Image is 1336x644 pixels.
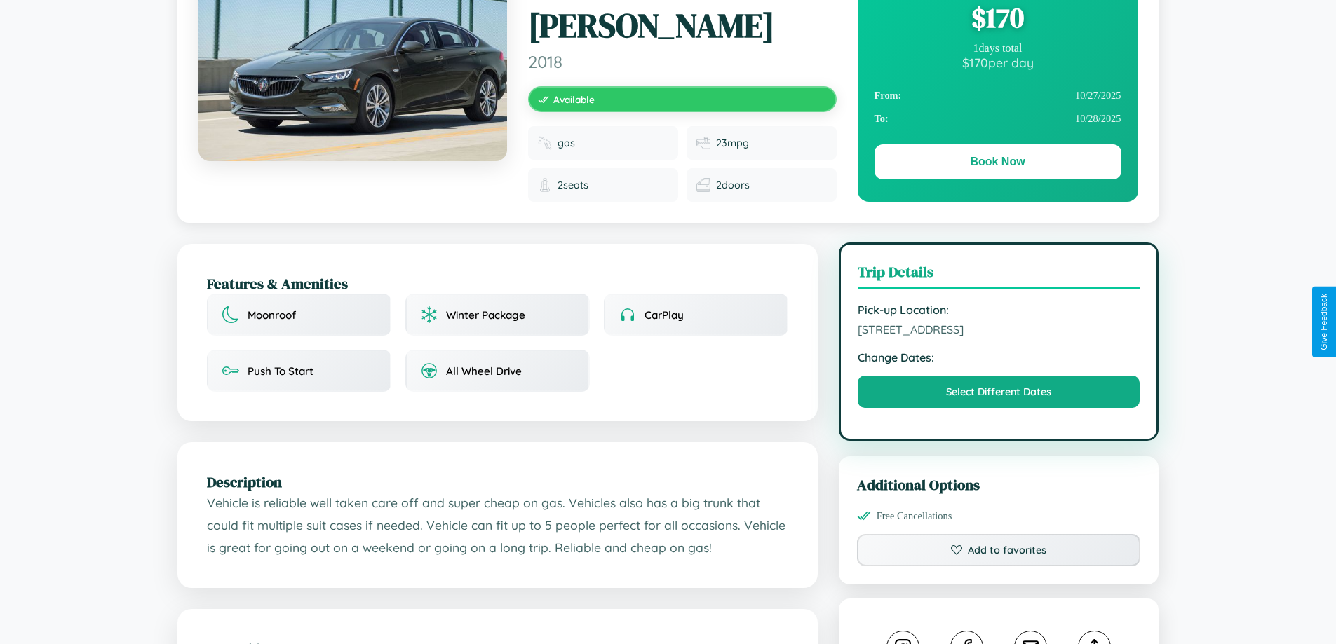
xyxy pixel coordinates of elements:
[248,364,313,378] span: Push To Start
[645,308,684,322] span: CarPlay
[877,510,952,522] span: Free Cancellations
[857,534,1141,566] button: Add to favorites
[858,303,1140,317] strong: Pick-up Location:
[528,51,837,72] span: 2018
[716,137,749,149] span: 23 mpg
[875,42,1121,55] div: 1 days total
[696,136,710,150] img: Fuel efficiency
[446,364,522,378] span: All Wheel Drive
[1319,294,1329,350] div: Give Feedback
[248,308,296,322] span: Moonroof
[875,90,902,102] strong: From:
[207,472,788,492] h2: Description
[207,273,788,294] h2: Features & Amenities
[538,136,552,150] img: Fuel type
[858,350,1140,364] strong: Change Dates:
[716,179,750,191] span: 2 doors
[446,308,525,322] span: Winter Package
[538,178,552,192] img: Seats
[875,113,889,125] strong: To:
[875,84,1121,107] div: 10 / 27 / 2025
[696,178,710,192] img: Doors
[858,376,1140,408] button: Select Different Dates
[858,322,1140,336] span: [STREET_ADDRESS]
[858,261,1140,289] h3: Trip Details
[207,492,788,559] p: Vehicle is reliable well taken care off and super cheap on gas. Vehicles also has a big trunk tha...
[558,137,575,149] span: gas
[875,55,1121,70] div: $ 170 per day
[875,144,1121,179] button: Book Now
[857,474,1141,495] h3: Additional Options
[875,107,1121,130] div: 10 / 28 / 2025
[558,179,588,191] span: 2 seats
[553,93,595,105] span: Available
